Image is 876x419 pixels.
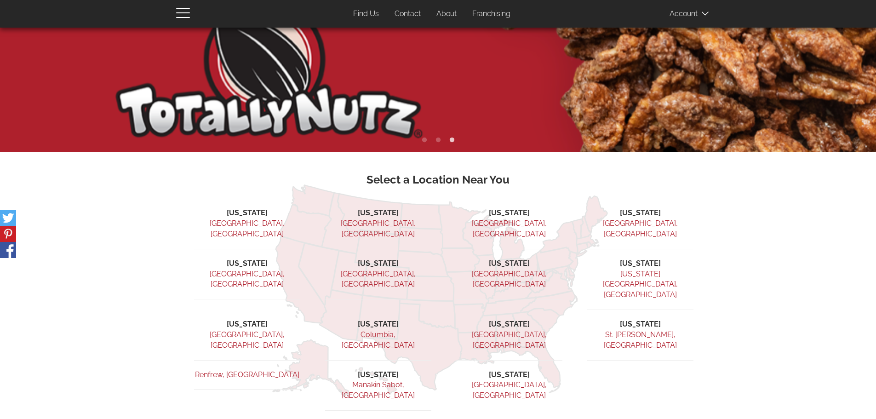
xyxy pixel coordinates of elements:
a: St. [PERSON_NAME], [GEOGRAPHIC_DATA] [604,330,677,350]
a: [GEOGRAPHIC_DATA], [GEOGRAPHIC_DATA] [210,219,285,238]
li: [US_STATE] [456,208,562,218]
a: [GEOGRAPHIC_DATA], [GEOGRAPHIC_DATA] [603,219,678,238]
a: [GEOGRAPHIC_DATA], [GEOGRAPHIC_DATA] [472,380,547,400]
a: [US_STATE][GEOGRAPHIC_DATA], [GEOGRAPHIC_DATA] [603,270,678,299]
a: [GEOGRAPHIC_DATA], [GEOGRAPHIC_DATA] [472,219,547,238]
li: [US_STATE] [456,258,562,269]
li: [US_STATE] [456,370,562,380]
li: [US_STATE] [587,208,693,218]
a: Find Us [346,5,386,23]
li: [US_STATE] [587,319,693,330]
a: [GEOGRAPHIC_DATA], [GEOGRAPHIC_DATA] [210,270,285,289]
li: [US_STATE] [456,319,562,330]
li: [US_STATE] [587,258,693,269]
h3: Select a Location Near You [183,174,693,186]
li: [US_STATE] [194,208,300,218]
li: [US_STATE] [194,319,300,330]
a: [GEOGRAPHIC_DATA], [GEOGRAPHIC_DATA] [472,270,547,289]
li: [US_STATE] [325,370,431,380]
button: 2 of 3 [434,136,443,145]
button: 1 of 3 [420,136,429,145]
a: About [429,5,464,23]
a: Manakin Sabot, [GEOGRAPHIC_DATA] [342,380,415,400]
a: Franchising [465,5,517,23]
a: [GEOGRAPHIC_DATA], [GEOGRAPHIC_DATA] [210,330,285,350]
a: [GEOGRAPHIC_DATA], [GEOGRAPHIC_DATA] [472,330,547,350]
a: Contact [388,5,428,23]
li: [US_STATE] [325,319,431,330]
a: [GEOGRAPHIC_DATA], [GEOGRAPHIC_DATA] [341,219,416,238]
button: 3 of 3 [447,136,457,145]
li: [US_STATE] [194,258,300,269]
li: [US_STATE] [325,258,431,269]
li: [US_STATE] [325,208,431,218]
a: [GEOGRAPHIC_DATA], [GEOGRAPHIC_DATA] [341,270,416,289]
a: Renfrew, [GEOGRAPHIC_DATA] [195,370,299,379]
a: Columbia, [GEOGRAPHIC_DATA] [342,330,415,350]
